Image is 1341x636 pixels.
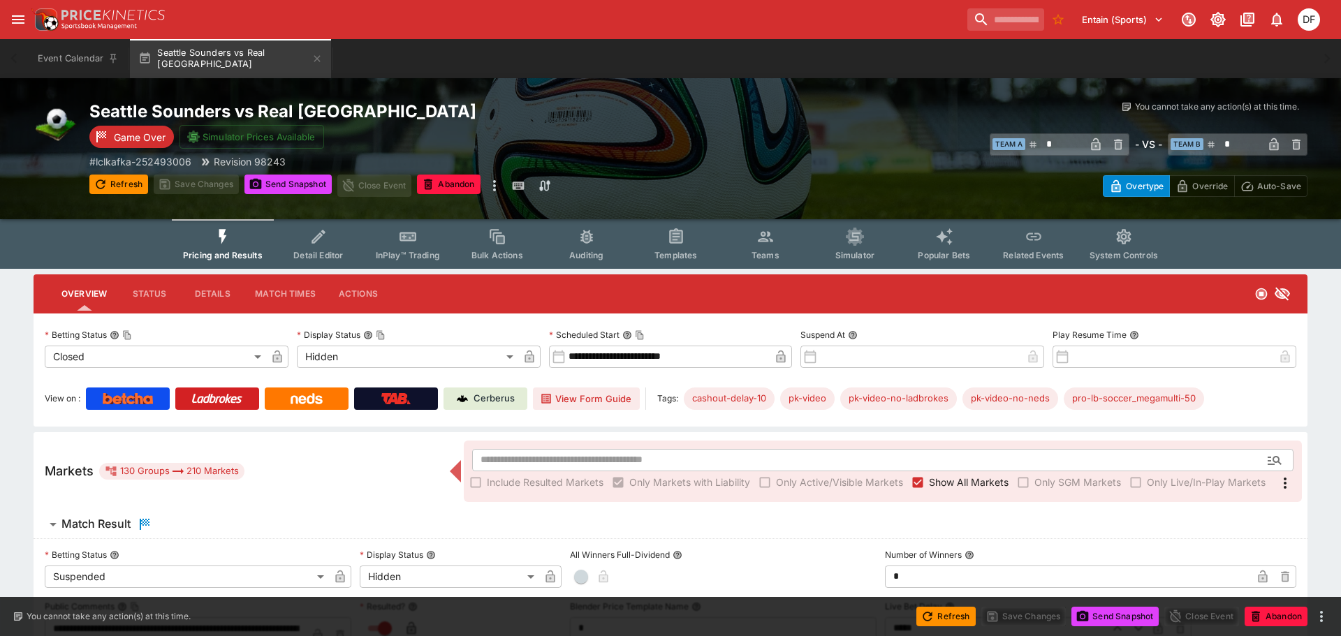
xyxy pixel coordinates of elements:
[29,39,127,78] button: Event Calendar
[181,277,244,311] button: Details
[89,175,148,194] button: Refresh
[1034,475,1121,489] span: Only SGM Markets
[376,250,440,260] span: InPlay™ Trading
[1169,175,1234,197] button: Override
[61,10,165,20] img: PriceKinetics
[6,7,31,32] button: open drawer
[360,549,423,561] p: Display Status
[657,387,678,410] label: Tags:
[635,330,645,340] button: Copy To Clipboard
[929,475,1009,489] span: Show All Markets
[533,387,640,410] button: View Form Guide
[183,250,263,260] span: Pricing and Results
[1126,179,1164,193] p: Overtype
[457,393,468,404] img: Cerberus
[916,607,975,626] button: Refresh
[214,154,286,169] p: Revision 98243
[244,277,327,311] button: Match Times
[1294,4,1324,35] button: David Foster
[800,329,845,341] p: Suspend At
[1192,179,1228,193] p: Override
[1103,175,1307,197] div: Start From
[684,392,775,406] span: cashout-delay-10
[61,517,131,531] h6: Match Result
[45,565,329,588] div: Suspended
[45,329,107,341] p: Betting Status
[569,250,603,260] span: Auditing
[444,387,527,410] a: Cerberus
[1147,475,1266,489] span: Only Live/In-Play Markets
[45,346,266,368] div: Closed
[622,330,632,340] button: Scheduled StartCopy To Clipboard
[471,250,523,260] span: Bulk Actions
[1071,607,1159,626] button: Send Snapshot
[967,8,1044,31] input: search
[27,610,191,623] p: You cannot take any action(s) at this time.
[752,250,779,260] span: Teams
[1298,8,1320,31] div: David Foster
[31,6,59,34] img: PriceKinetics Logo
[780,387,835,410] div: Betting Target: cerberus
[840,392,957,406] span: pk-video-no-ladbrokes
[89,154,191,169] p: Copy To Clipboard
[965,550,974,560] button: Number of Winners
[118,277,181,311] button: Status
[179,125,324,149] button: Simulator Prices Available
[474,392,515,406] p: Cerberus
[122,330,132,340] button: Copy To Clipboard
[34,510,1307,538] button: Match Result
[776,475,903,489] span: Only Active/Visible Markets
[962,387,1058,410] div: Betting Target: cerberus
[1313,608,1330,625] button: more
[61,23,137,29] img: Sportsbook Management
[1206,7,1231,32] button: Toggle light/dark mode
[89,101,698,122] h2: Copy To Clipboard
[1135,137,1162,151] h6: - VS -
[114,130,166,145] p: Game Over
[1129,330,1139,340] button: Play Resume Time
[840,387,957,410] div: Betting Target: cerberus
[172,219,1169,269] div: Event type filters
[848,330,858,340] button: Suspend At
[1274,286,1291,302] svg: Hidden
[487,475,603,489] span: Include Resulted Markets
[1064,392,1204,406] span: pro-lb-soccer_megamulti-50
[549,329,620,341] p: Scheduled Start
[1235,7,1260,32] button: Documentation
[780,392,835,406] span: pk-video
[45,463,94,479] h5: Markets
[992,138,1025,150] span: Team A
[486,175,503,197] button: more
[885,549,962,561] p: Number of Winners
[835,250,874,260] span: Simulator
[363,330,373,340] button: Display StatusCopy To Clipboard
[1171,138,1203,150] span: Team B
[1234,175,1307,197] button: Auto-Save
[45,549,107,561] p: Betting Status
[360,565,539,588] div: Hidden
[1257,179,1301,193] p: Auto-Save
[381,393,411,404] img: TabNZ
[1090,250,1158,260] span: System Controls
[426,550,436,560] button: Display Status
[103,393,153,404] img: Betcha
[327,277,390,311] button: Actions
[570,549,670,561] p: All Winners Full-Dividend
[1245,607,1307,626] button: Abandon
[1254,287,1268,301] svg: Closed
[1064,387,1204,410] div: Betting Target: cerberus
[50,277,118,311] button: Overview
[962,392,1058,406] span: pk-video-no-neds
[1245,608,1307,622] span: Mark an event as closed and abandoned.
[1073,8,1172,31] button: Select Tenant
[1176,7,1201,32] button: Connected to PK
[1047,8,1069,31] button: No Bookmarks
[244,175,332,194] button: Send Snapshot
[1277,475,1294,491] svg: More
[293,250,343,260] span: Detail Editor
[110,550,119,560] button: Betting Status
[291,393,322,404] img: Neds
[110,330,119,340] button: Betting StatusCopy To Clipboard
[629,475,750,489] span: Only Markets with Liability
[1135,101,1299,113] p: You cannot take any action(s) at this time.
